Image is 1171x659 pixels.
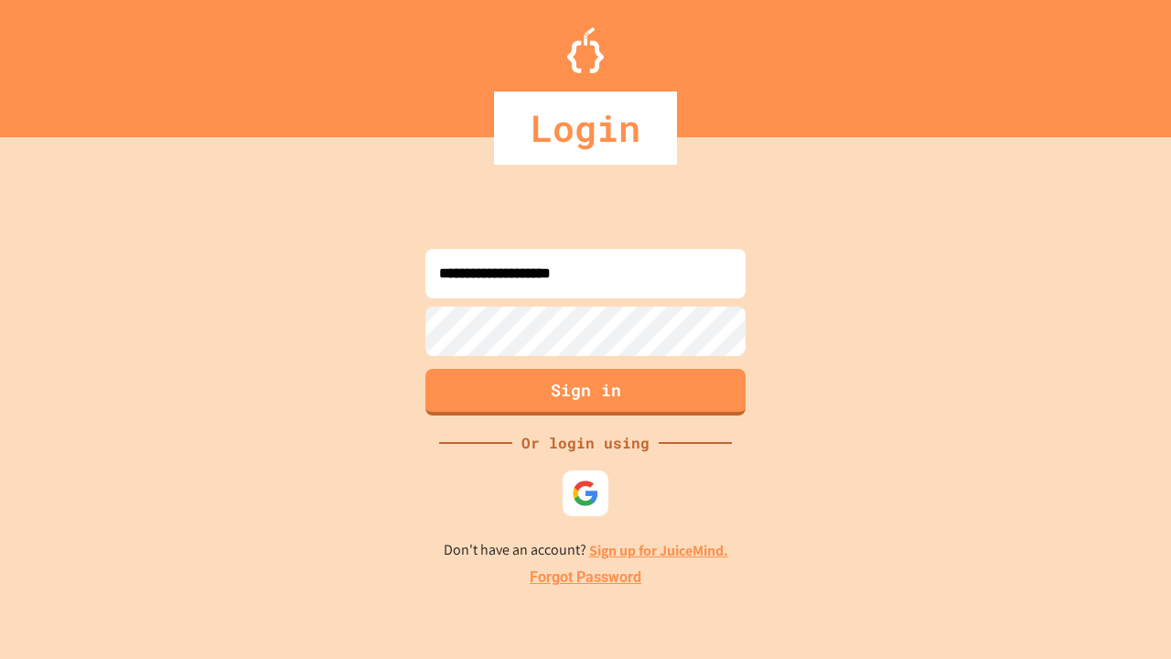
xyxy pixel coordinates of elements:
div: Login [494,92,677,165]
a: Forgot Password [530,567,641,589]
a: Sign up for JuiceMind. [589,541,728,560]
div: Or login using [512,432,659,454]
img: Logo.svg [567,27,604,73]
p: Don't have an account? [444,539,728,562]
button: Sign in [425,369,746,416]
img: google-icon.svg [572,480,599,507]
